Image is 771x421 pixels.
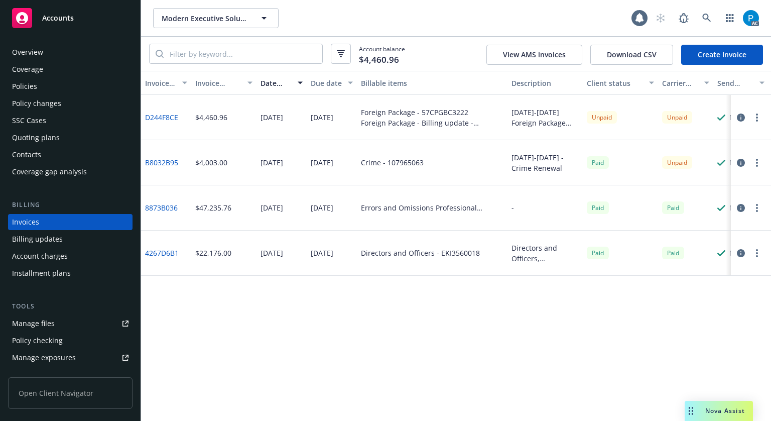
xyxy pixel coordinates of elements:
[587,111,617,124] div: Unpaid
[12,44,43,60] div: Overview
[145,248,179,258] a: 4267D6B1
[8,214,133,230] a: Invoices
[145,202,178,213] a: 8873B036
[307,71,357,95] button: Due date
[658,71,713,95] button: Carrier status
[145,157,178,168] a: B8032B95
[12,315,55,332] div: Manage files
[507,71,583,95] button: Description
[662,156,692,169] div: Unpaid
[195,157,227,168] div: $4,003.00
[674,8,694,28] a: Report a Bug
[311,78,342,88] div: Due date
[590,45,673,65] button: Download CSV
[8,44,133,60] a: Overview
[12,333,63,349] div: Policy checking
[8,377,133,409] span: Open Client Navigator
[8,231,133,247] a: Billing updates
[12,147,41,163] div: Contacts
[681,45,763,65] a: Create Invoice
[361,118,503,128] div: Foreign Package - Billing update - 57CPGBC3222
[8,95,133,112] a: Policy changes
[12,130,60,146] div: Quoting plans
[8,315,133,332] a: Manage files
[8,367,133,383] a: Manage certificates
[713,71,768,95] button: Send result
[486,45,582,65] button: View AMS invoices
[8,164,133,180] a: Coverage gap analysis
[511,78,579,88] div: Description
[261,112,283,123] div: [DATE]
[705,406,745,415] span: Nova Assist
[717,78,753,88] div: Send result
[511,243,579,264] div: Directors and Officers, Employment Practices Liability Renewal [DATE] - [DATE]
[191,71,256,95] button: Invoice amount
[12,350,76,366] div: Manage exposures
[8,200,133,210] div: Billing
[8,113,133,129] a: SSC Cases
[662,111,692,124] div: Unpaid
[195,248,231,258] div: $22,176.00
[145,112,178,123] a: D244F8CE
[697,8,717,28] a: Search
[311,157,333,168] div: [DATE]
[359,45,405,63] span: Account balance
[357,71,507,95] button: Billable items
[361,202,503,213] div: Errors and Omissions Professional Liability - PSM0339842719
[743,10,759,26] img: photo
[361,78,503,88] div: Billable items
[195,78,241,88] div: Invoice amount
[511,107,579,128] div: [DATE]-[DATE] Foreign Package Premium [DATE]-[DATE] Foreign Package Premium
[12,214,39,230] div: Invoices
[662,201,684,214] span: Paid
[12,231,63,247] div: Billing updates
[587,156,609,169] div: Paid
[12,95,61,112] div: Policy changes
[12,113,46,129] div: SSC Cases
[8,350,133,366] a: Manage exposures
[8,248,133,264] a: Account charges
[261,248,283,258] div: [DATE]
[8,61,133,77] a: Coverage
[662,247,684,259] div: Paid
[8,147,133,163] a: Contacts
[12,78,37,94] div: Policies
[8,130,133,146] a: Quoting plans
[195,202,231,213] div: $47,235.76
[8,78,133,94] a: Policies
[587,201,609,214] div: Paid
[359,53,399,66] span: $4,460.96
[311,112,333,123] div: [DATE]
[162,13,248,24] span: Modern Executive Solutions
[311,202,333,213] div: [DATE]
[8,4,133,32] a: Accounts
[261,157,283,168] div: [DATE]
[662,78,698,88] div: Carrier status
[685,401,697,421] div: Drag to move
[651,8,671,28] a: Start snowing
[8,265,133,281] a: Installment plans
[261,78,292,88] div: Date issued
[311,248,333,258] div: [DATE]
[361,107,503,118] div: Foreign Package - 57CPGBC3222
[12,265,71,281] div: Installment plans
[12,164,87,180] div: Coverage gap analysis
[587,78,643,88] div: Client status
[8,301,133,311] div: Tools
[141,71,191,95] button: Invoice ID
[164,44,322,63] input: Filter by keyword...
[153,8,279,28] button: Modern Executive Solutions
[156,50,164,58] svg: Search
[720,8,740,28] a: Switch app
[261,202,283,213] div: [DATE]
[195,112,227,123] div: $4,460.96
[583,71,658,95] button: Client status
[685,401,753,421] button: Nova Assist
[587,247,609,259] div: Paid
[145,78,176,88] div: Invoice ID
[511,152,579,173] div: [DATE]-[DATE] - Crime Renewal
